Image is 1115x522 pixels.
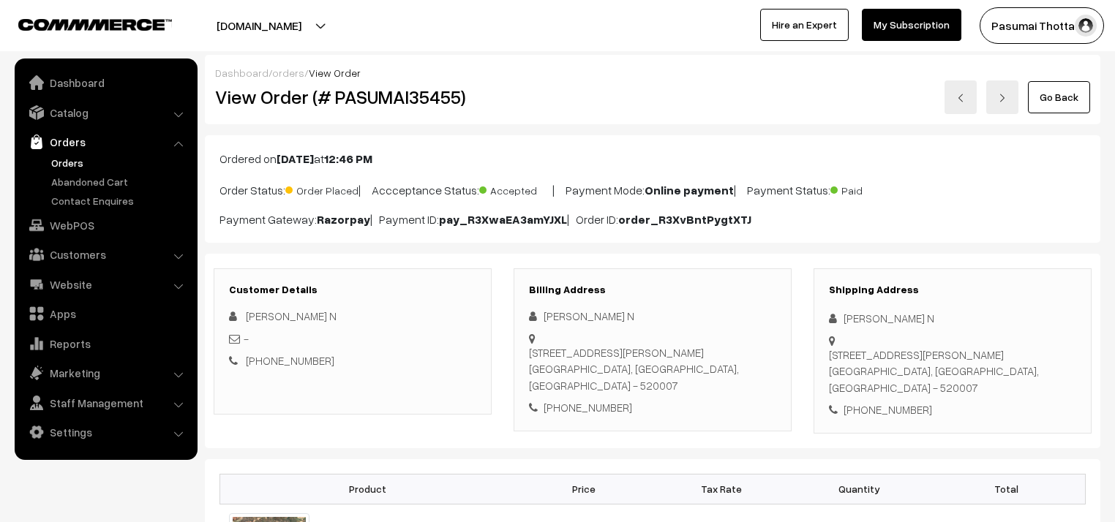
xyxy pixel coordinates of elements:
a: Abandoned Cart [48,174,192,189]
a: Dashboard [215,67,269,79]
a: [PHONE_NUMBER] [246,354,334,367]
a: Hire an Expert [760,9,849,41]
a: orders [272,67,304,79]
a: Contact Enquires [48,193,192,208]
div: [PHONE_NUMBER] [829,401,1076,418]
a: Dashboard [18,69,192,96]
a: Reports [18,330,192,357]
span: Order Placed [285,179,358,198]
th: Total [928,474,1085,504]
a: Go Back [1028,81,1090,113]
span: View Order [309,67,361,79]
a: Settings [18,419,192,445]
b: order_R3XvBntPygtXTJ [618,212,751,227]
a: Orders [18,129,192,155]
div: [STREET_ADDRESS][PERSON_NAME] [GEOGRAPHIC_DATA], [GEOGRAPHIC_DATA], [GEOGRAPHIC_DATA] - 520007 [529,344,776,394]
p: Payment Gateway: | Payment ID: | Order ID: [219,211,1086,228]
button: Pasumai Thotta… [980,7,1104,44]
b: [DATE] [277,151,314,166]
a: WebPOS [18,212,192,238]
th: Price [515,474,653,504]
a: Website [18,271,192,298]
img: COMMMERCE [18,19,172,30]
a: Orders [48,155,192,170]
h3: Customer Details [229,284,476,296]
div: [PHONE_NUMBER] [529,399,776,416]
a: Staff Management [18,390,192,416]
th: Product [220,474,515,504]
h2: View Order (# PASUMAI35455) [215,86,492,108]
img: right-arrow.png [998,94,1007,102]
div: [STREET_ADDRESS][PERSON_NAME] [GEOGRAPHIC_DATA], [GEOGRAPHIC_DATA], [GEOGRAPHIC_DATA] - 520007 [829,347,1076,396]
span: Paid [830,179,904,198]
img: left-arrow.png [956,94,965,102]
a: Apps [18,300,192,327]
img: user [1075,15,1097,37]
h3: Billing Address [529,284,776,296]
a: Customers [18,241,192,268]
span: [PERSON_NAME] N [246,309,337,322]
div: [PERSON_NAME] N [829,310,1076,327]
a: Catalog [18,99,192,126]
div: / / [215,65,1090,80]
th: Quantity [790,474,928,504]
a: COMMMERCE [18,15,146,32]
b: pay_R3XwaEA3amYJXL [439,212,567,227]
p: Ordered on at [219,150,1086,167]
div: - [229,330,476,347]
span: Accepted [479,179,552,198]
p: Order Status: | Accceptance Status: | Payment Mode: | Payment Status: [219,179,1086,199]
b: 12:46 PM [324,151,372,166]
button: [DOMAIN_NAME] [165,7,353,44]
b: Razorpay [317,212,370,227]
div: [PERSON_NAME] N [529,308,776,325]
a: Marketing [18,360,192,386]
th: Tax Rate [653,474,790,504]
a: My Subscription [862,9,961,41]
h3: Shipping Address [829,284,1076,296]
b: Online payment [645,183,734,197]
